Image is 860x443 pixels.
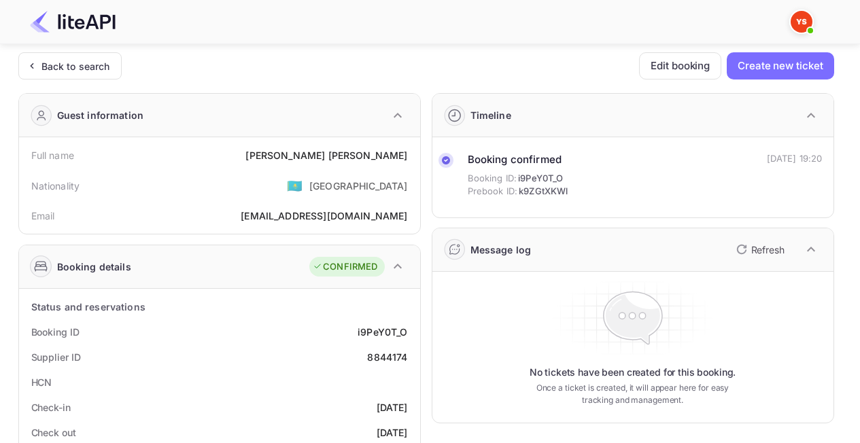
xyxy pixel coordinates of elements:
div: [GEOGRAPHIC_DATA] [309,179,408,193]
div: [DATE] [377,400,408,414]
span: United States [287,173,303,198]
div: CONFIRMED [313,260,377,274]
img: Yandex Support [791,11,812,33]
span: Booking ID: [468,172,517,185]
div: [PERSON_NAME] [PERSON_NAME] [245,148,407,162]
div: Email [31,209,55,223]
div: Check out [31,425,76,440]
div: Message log [470,243,532,257]
div: HCN [31,375,52,389]
div: [EMAIL_ADDRESS][DOMAIN_NAME] [241,209,407,223]
span: i9PeY0T_O [518,172,563,185]
div: Status and reservations [31,300,145,314]
div: Full name [31,148,74,162]
div: [DATE] [377,425,408,440]
button: Create new ticket [727,52,833,79]
p: Refresh [751,243,785,257]
span: Prebook ID: [468,185,518,198]
img: LiteAPI Logo [30,11,116,33]
span: k9ZGtXKWl [519,185,568,198]
div: Booking details [57,260,131,274]
div: i9PeY0T_O [358,325,407,339]
div: Back to search [41,59,110,73]
div: Guest information [57,108,144,122]
div: Booking confirmed [468,152,568,168]
div: Nationality [31,179,80,193]
p: Once a ticket is created, it will appear here for easy tracking and management. [526,382,740,406]
p: No tickets have been created for this booking. [530,366,736,379]
button: Edit booking [639,52,721,79]
div: Timeline [470,108,511,122]
div: Check-in [31,400,71,414]
button: Refresh [728,238,790,260]
div: Supplier ID [31,350,81,364]
div: Booking ID [31,325,80,339]
div: 8844174 [367,350,407,364]
div: [DATE] 19:20 [767,152,823,166]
